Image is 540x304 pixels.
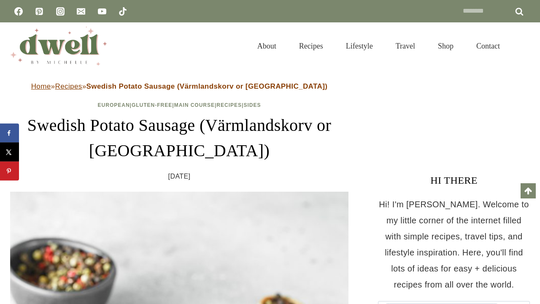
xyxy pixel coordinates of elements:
[31,82,328,90] span: » »
[73,3,89,20] a: Email
[378,196,530,293] p: Hi! I'm [PERSON_NAME]. Welcome to my little corner of the internet filled with simple recipes, tr...
[243,102,261,108] a: Sides
[516,39,530,53] button: View Search Form
[427,31,465,61] a: Shop
[94,3,111,20] a: YouTube
[10,27,107,65] img: DWELL by michelle
[31,82,51,90] a: Home
[168,170,191,183] time: [DATE]
[86,82,328,90] strong: Swedish Potato Sausage (Värmlandskorv or [GEOGRAPHIC_DATA])
[10,3,27,20] a: Facebook
[10,113,348,163] h1: Swedish Potato Sausage (Värmlandskorv or [GEOGRAPHIC_DATA])
[521,183,536,198] a: Scroll to top
[216,102,242,108] a: Recipes
[55,82,82,90] a: Recipes
[98,102,261,108] span: | | | |
[52,3,69,20] a: Instagram
[132,102,172,108] a: Gluten-Free
[174,102,215,108] a: Main Course
[335,31,384,61] a: Lifestyle
[31,3,48,20] a: Pinterest
[378,173,530,188] h3: HI THERE
[98,102,130,108] a: European
[288,31,335,61] a: Recipes
[246,31,511,61] nav: Primary Navigation
[384,31,427,61] a: Travel
[114,3,131,20] a: TikTok
[465,31,511,61] a: Contact
[246,31,288,61] a: About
